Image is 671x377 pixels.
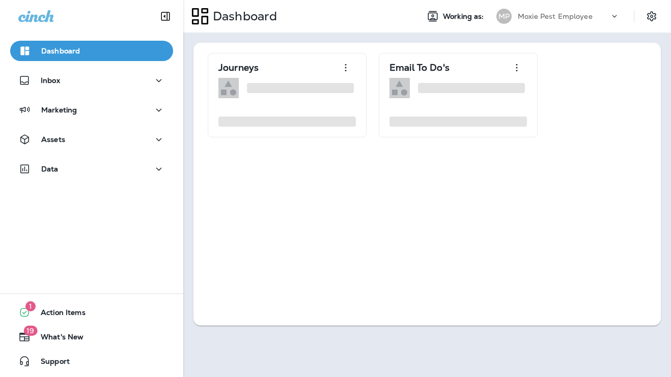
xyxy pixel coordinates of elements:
[23,326,37,336] span: 19
[31,357,70,369] span: Support
[10,100,173,120] button: Marketing
[443,12,486,21] span: Working as:
[41,76,60,84] p: Inbox
[10,41,173,61] button: Dashboard
[209,9,277,24] p: Dashboard
[518,12,593,20] p: Moxie Pest Employee
[10,129,173,150] button: Assets
[41,47,80,55] p: Dashboard
[496,9,512,24] div: MP
[25,301,36,311] span: 1
[10,159,173,179] button: Data
[10,351,173,371] button: Support
[41,135,65,143] p: Assets
[10,327,173,347] button: 19What's New
[151,6,180,26] button: Collapse Sidebar
[642,7,661,25] button: Settings
[31,308,86,321] span: Action Items
[41,165,59,173] p: Data
[41,106,77,114] p: Marketing
[31,333,83,345] span: What's New
[218,63,259,73] p: Journeys
[10,302,173,323] button: 1Action Items
[10,70,173,91] button: Inbox
[389,63,450,73] p: Email To Do's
